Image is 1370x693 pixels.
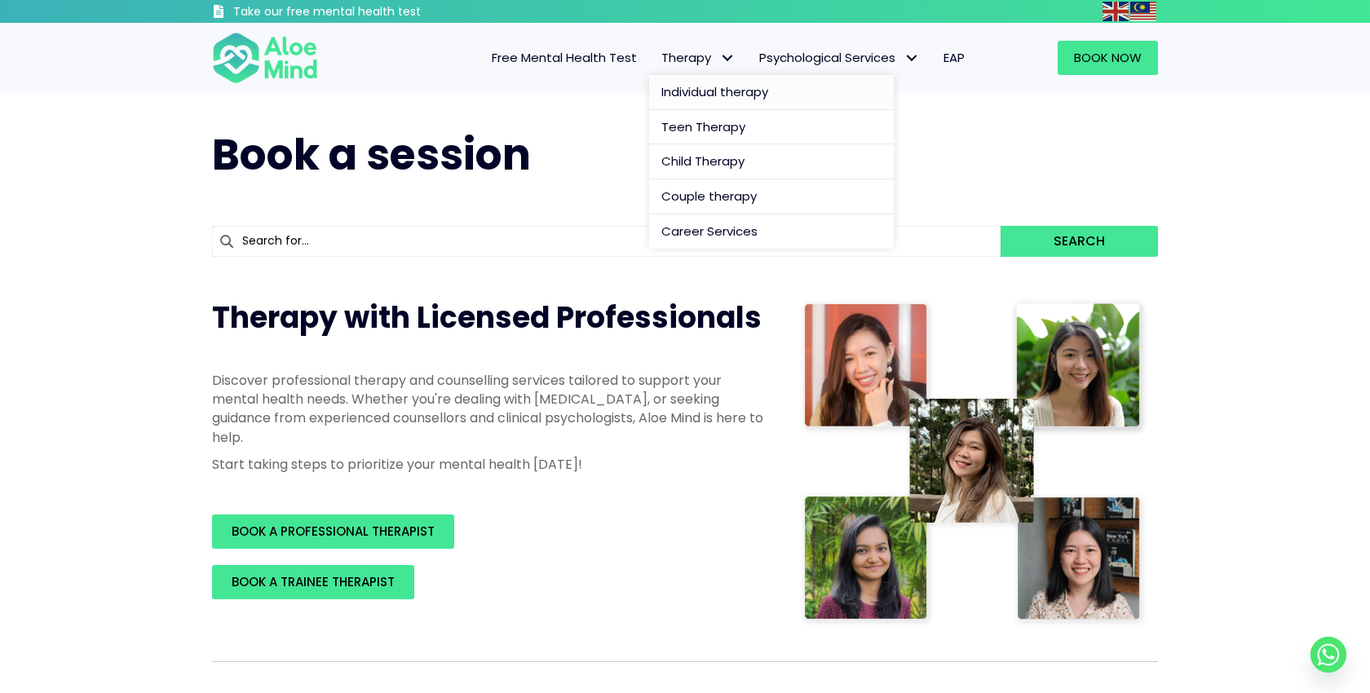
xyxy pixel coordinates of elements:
[212,455,767,474] p: Start taking steps to prioritize your mental health [DATE]!
[649,75,894,110] a: Individual therapy
[1310,637,1346,673] a: Whatsapp
[212,565,414,599] a: BOOK A TRAINEE THERAPIST
[649,41,747,75] a: TherapyTherapy: submenu
[661,83,768,100] span: Individual therapy
[661,49,735,66] span: Therapy
[212,371,767,447] p: Discover professional therapy and counselling services tailored to support your mental health nee...
[799,298,1148,629] img: Therapist collage
[212,226,1001,257] input: Search for...
[212,514,454,549] a: BOOK A PROFESSIONAL THERAPIST
[899,46,923,70] span: Psychological Services: submenu
[715,46,739,70] span: Therapy: submenu
[649,214,894,249] a: Career Services
[492,49,637,66] span: Free Mental Health Test
[747,41,931,75] a: Psychological ServicesPsychological Services: submenu
[931,41,977,75] a: EAP
[649,144,894,179] a: Child Therapy
[1001,226,1158,257] button: Search
[233,4,508,20] h3: Take our free mental health test
[1130,2,1156,21] img: ms
[661,223,758,240] span: Career Services
[1103,2,1129,21] img: en
[212,297,762,338] span: Therapy with Licensed Professionals
[1103,2,1130,20] a: English
[1130,2,1158,20] a: Malay
[661,152,745,170] span: Child Therapy
[232,523,435,540] span: BOOK A PROFESSIONAL THERAPIST
[212,125,531,184] span: Book a session
[649,179,894,214] a: Couple therapy
[1074,49,1142,66] span: Book Now
[479,41,649,75] a: Free Mental Health Test
[212,31,318,85] img: Aloe mind Logo
[759,49,919,66] span: Psychological Services
[649,110,894,145] a: Teen Therapy
[944,49,965,66] span: EAP
[661,188,757,205] span: Couple therapy
[661,118,745,135] span: Teen Therapy
[232,573,395,590] span: BOOK A TRAINEE THERAPIST
[212,4,508,23] a: Take our free mental health test
[1058,41,1158,75] a: Book Now
[339,41,977,75] nav: Menu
